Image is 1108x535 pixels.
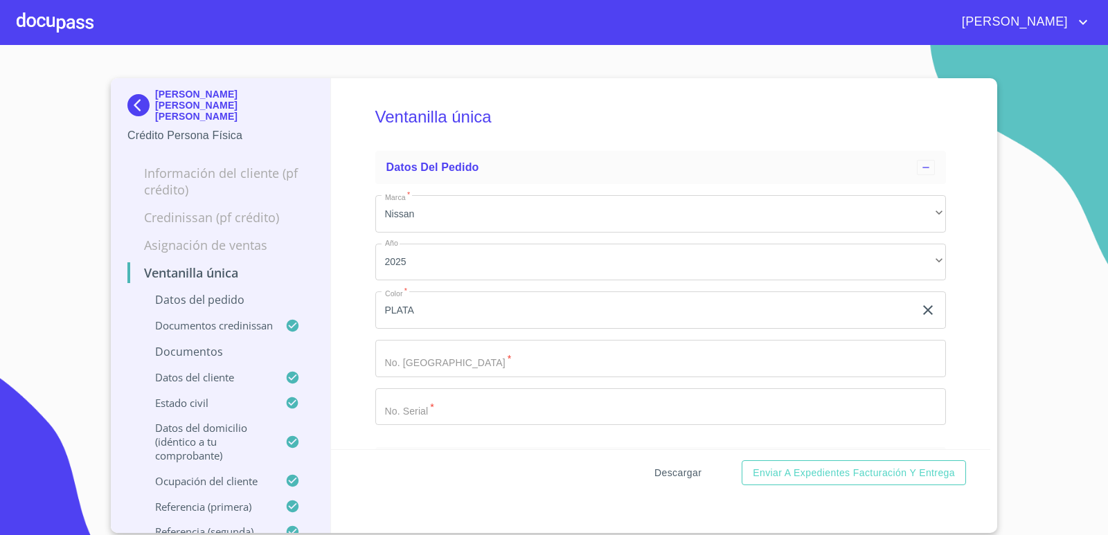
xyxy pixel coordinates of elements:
[127,209,314,226] p: Credinissan (PF crédito)
[375,89,947,145] h5: Ventanilla única
[654,464,702,482] span: Descargar
[649,460,707,486] button: Descargar
[742,460,966,486] button: Enviar a Expedientes Facturación y Entrega
[127,89,314,127] div: [PERSON_NAME] [PERSON_NAME] [PERSON_NAME]
[127,237,314,253] p: Asignación de Ventas
[127,500,285,514] p: Referencia (primera)
[127,264,314,281] p: Ventanilla única
[127,318,285,332] p: Documentos CrediNissan
[951,11,1091,33] button: account of current user
[375,151,947,184] div: Datos del pedido
[920,302,936,318] button: clear input
[386,161,479,173] span: Datos del pedido
[127,370,285,384] p: Datos del cliente
[127,421,285,462] p: Datos del domicilio (idéntico a tu comprobante)
[375,195,947,233] div: Nissan
[155,89,314,122] p: [PERSON_NAME] [PERSON_NAME] [PERSON_NAME]
[127,165,314,198] p: Información del cliente (PF crédito)
[375,244,947,281] div: 2025
[127,127,314,144] p: Crédito Persona Física
[951,11,1075,33] span: [PERSON_NAME]
[127,396,285,410] p: Estado civil
[127,474,285,488] p: Ocupación del Cliente
[127,94,155,116] img: Docupass spot blue
[753,464,955,482] span: Enviar a Expedientes Facturación y Entrega
[127,292,314,307] p: Datos del pedido
[127,344,314,359] p: Documentos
